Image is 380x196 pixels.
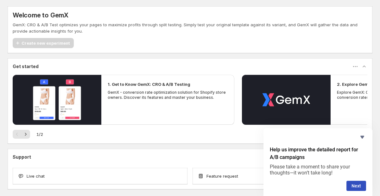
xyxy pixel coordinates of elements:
button: Hide survey [358,133,366,141]
div: Help us improve the detailed report for A/B campaigns [270,133,366,191]
nav: Pagination [13,130,30,139]
span: 1 / 2 [36,131,43,137]
h3: Support [13,154,31,160]
p: GemX: CRO & A/B Test optimizes your pages to maximize profits through split testing. Simply test ... [13,22,367,34]
h5: Welcome to GemX [13,11,68,19]
h2: 1. Get to Know GemX: CRO & A/B Testing [108,81,190,87]
h2: Help us improve the detailed report for A/B campaigns [270,146,366,161]
button: Play video [242,75,331,125]
p: GemX - conversion rate optimization solution for Shopify store owners. Discover its features and ... [108,90,228,100]
span: Live chat [27,173,45,179]
p: Please take a moment to share your thoughts—it won’t take long! [270,164,366,176]
button: Next question [346,181,366,191]
span: Feature request [206,173,238,179]
button: Play video [13,75,101,125]
button: Next [21,130,30,139]
h3: Get started [13,63,39,70]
